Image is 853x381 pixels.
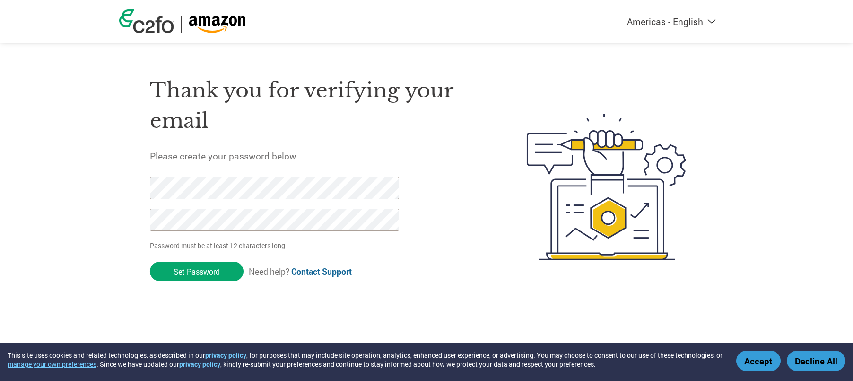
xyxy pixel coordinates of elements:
a: privacy policy [179,360,220,369]
p: Password must be at least 12 characters long [150,240,402,250]
div: This site uses cookies and related technologies, as described in our , for purposes that may incl... [8,351,722,369]
span: Need help? [249,266,352,277]
a: privacy policy [205,351,246,360]
button: manage your own preferences [8,360,96,369]
button: Accept [736,351,781,371]
img: create-password [510,62,704,312]
h5: Please create your password below. [150,150,482,162]
h1: Thank you for verifying your email [150,75,482,136]
img: c2fo logo [119,9,174,33]
input: Set Password [150,262,244,281]
img: Amazon [189,16,246,33]
a: Contact Support [291,266,352,277]
button: Decline All [787,351,845,371]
